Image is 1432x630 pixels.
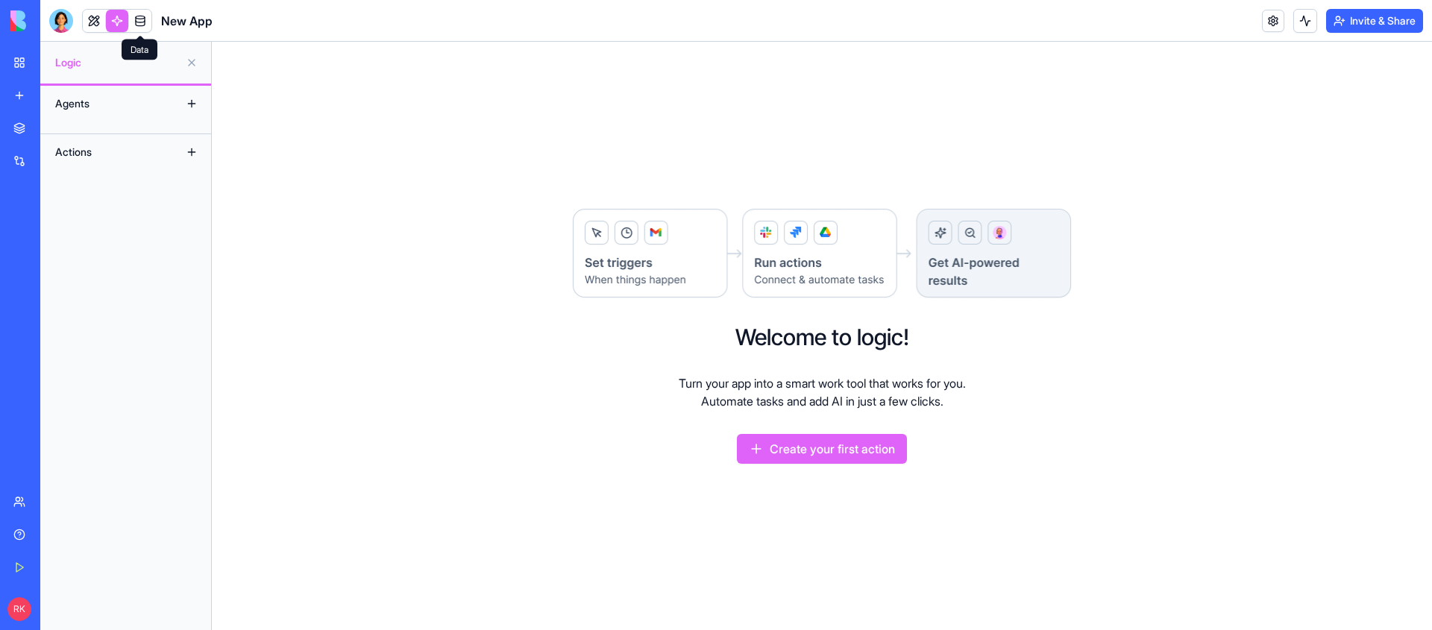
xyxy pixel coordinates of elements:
[1326,9,1423,33] button: Invite & Share
[737,444,907,459] a: Create your first action
[10,10,103,31] img: logo
[571,208,1073,300] img: Logic
[55,55,180,70] span: Logic
[48,140,167,164] div: Actions
[679,374,966,410] p: Turn your app into a smart work tool that works for you. Automate tasks and add AI in just a few ...
[735,324,909,350] h2: Welcome to logic!
[7,597,31,621] span: RK
[161,12,213,30] span: New App
[122,40,157,60] div: Data
[737,434,907,464] button: Create your first action
[48,92,167,116] div: Agents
